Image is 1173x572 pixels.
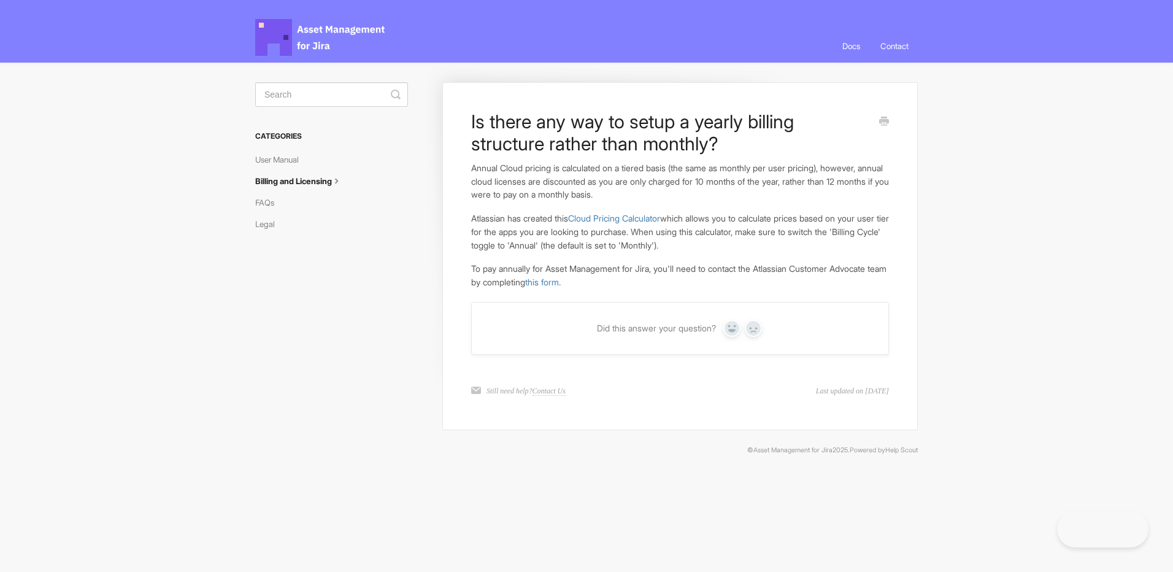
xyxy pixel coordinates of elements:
span: Did this answer your question? [597,323,716,334]
a: Billing and Licensing [255,171,352,191]
p: Atlassian has created this which allows you to calculate prices based on your user tier for the a... [471,212,889,252]
a: this form [525,277,559,287]
h1: Is there any way to setup a yearly billing structure rather than monthly? [471,110,871,155]
iframe: Toggle Customer Support [1057,511,1148,547]
a: Cloud Pricing Calculator [568,213,660,223]
input: Search [255,82,408,107]
a: Print this Article [879,115,889,129]
p: © 2025. [255,445,918,456]
a: Contact Us [533,387,566,396]
p: Annual Cloud pricing is calculated on a tiered basis (the same as monthly per user pricing), howe... [471,161,889,201]
a: FAQs [255,193,283,212]
a: Legal [255,214,284,234]
span: Asset Management for Jira Docs [255,19,387,56]
a: Help Scout [885,446,918,454]
p: To pay annually for Asset Management for Jira, you'll need to contact the Atlassian Customer Advo... [471,262,889,288]
a: Contact [871,29,918,63]
span: Powered by [850,446,918,454]
a: User Manual [255,150,308,169]
a: Docs [833,29,869,63]
p: Still need help? [487,385,566,396]
time: Last updated on [DATE] [816,385,889,396]
h3: Categories [255,125,408,147]
a: Asset Management for Jira [753,446,833,454]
